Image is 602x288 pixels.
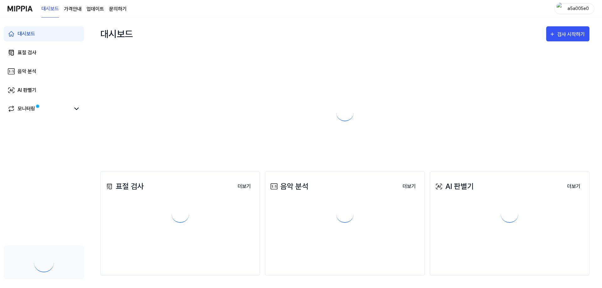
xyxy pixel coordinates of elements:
a: 업데이트 [87,5,104,13]
button: 더보기 [562,180,585,193]
div: 음악 분석 [269,181,309,192]
div: 음악 분석 [18,68,36,75]
a: 음악 분석 [4,64,84,79]
a: 대시보드 [4,26,84,41]
a: 표절 검사 [4,45,84,60]
a: 대시보드 [41,0,59,18]
button: 더보기 [398,180,421,193]
button: profilea5a005e0 [554,3,594,14]
img: profile [557,3,564,15]
div: 검사 시작하기 [557,30,586,39]
div: 대시보드 [18,30,35,38]
div: 표절 검사 [18,49,36,56]
a: 가격안내 [64,5,82,13]
div: 모니터링 [18,105,35,113]
div: AI 판별기 [18,86,36,94]
a: 문의하기 [109,5,127,13]
button: 검사 시작하기 [546,26,589,41]
div: 표절 검사 [104,181,144,192]
button: 더보기 [233,180,256,193]
a: 모니터링 [8,105,70,113]
div: AI 판별기 [434,181,474,192]
div: a5a005e0 [566,5,590,12]
a: AI 판별기 [4,83,84,98]
div: 대시보드 [100,24,133,44]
